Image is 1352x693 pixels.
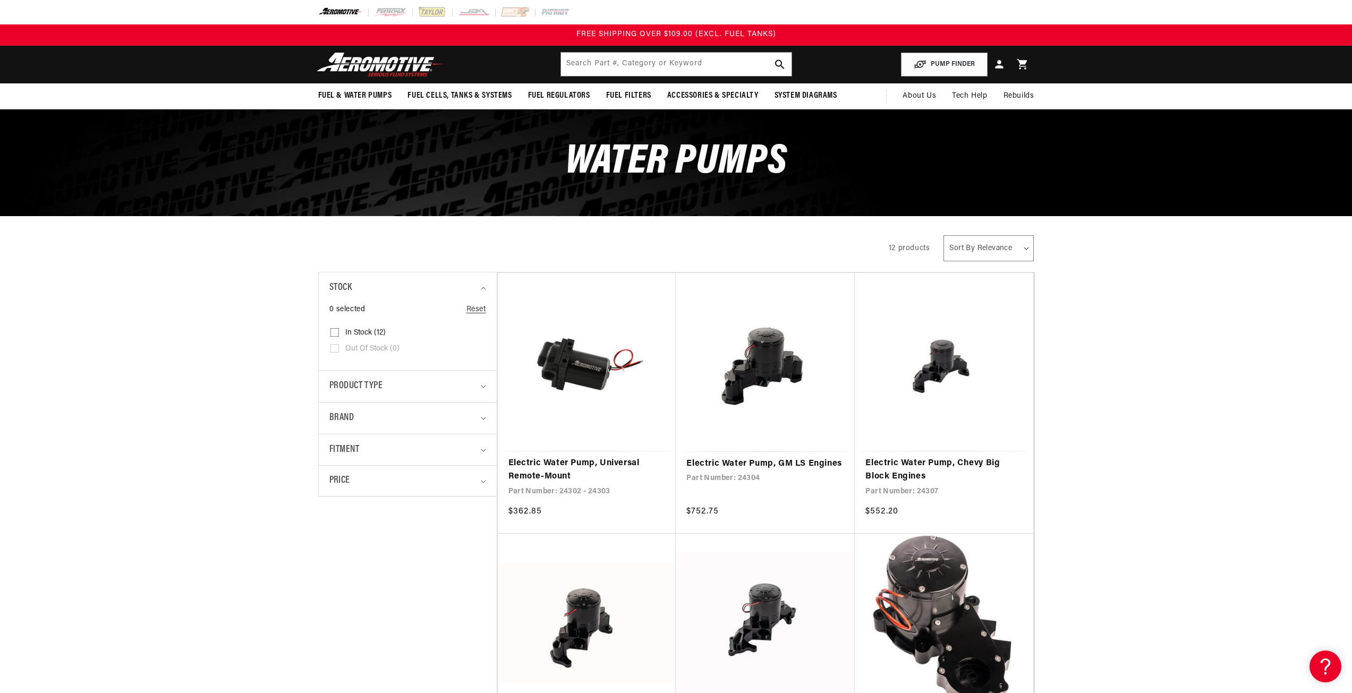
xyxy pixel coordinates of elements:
span: FREE SHIPPING OVER $109.00 (EXCL. FUEL TANKS) [576,30,776,38]
a: Electric Water Pump, Universal Remote-Mount [508,457,666,484]
a: Reset [466,304,486,315]
input: Search by Part Number, Category or Keyword [561,53,792,76]
span: System Diagrams [775,90,837,101]
span: Stock [329,280,352,296]
span: Fuel Cells, Tanks & Systems [407,90,512,101]
summary: Fuel Filters [598,83,659,108]
summary: Product type (0 selected) [329,371,486,402]
span: In stock (12) [345,328,386,338]
summary: System Diagrams [767,83,845,108]
summary: Stock (0 selected) [329,272,486,304]
summary: Fitment (0 selected) [329,434,486,466]
span: Out of stock (0) [345,344,399,354]
span: Price [329,474,350,488]
summary: Rebuilds [996,83,1042,109]
summary: Accessories & Specialty [659,83,767,108]
button: PUMP FINDER [901,53,988,76]
span: Fuel Regulators [528,90,590,101]
img: Aeromotive [314,52,447,77]
span: 0 selected [329,304,365,315]
summary: Price [329,466,486,496]
a: Electric Water Pump, GM LS Engines [686,457,844,471]
summary: Fuel & Water Pumps [310,83,400,108]
span: Tech Help [952,90,987,102]
span: Fuel & Water Pumps [318,90,392,101]
summary: Tech Help [944,83,995,109]
a: About Us [895,83,944,109]
span: Water Pumps [565,141,787,183]
summary: Brand (0 selected) [329,403,486,434]
span: Fitment [329,442,360,458]
span: Accessories & Specialty [667,90,759,101]
span: About Us [903,92,936,100]
span: 12 products [889,244,930,252]
button: search button [768,53,792,76]
summary: Fuel Cells, Tanks & Systems [399,83,520,108]
a: Electric Water Pump, Chevy Big Block Engines [865,457,1023,484]
span: Fuel Filters [606,90,651,101]
summary: Fuel Regulators [520,83,598,108]
span: Rebuilds [1004,90,1034,102]
span: Brand [329,410,354,426]
span: Product type [329,379,383,394]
